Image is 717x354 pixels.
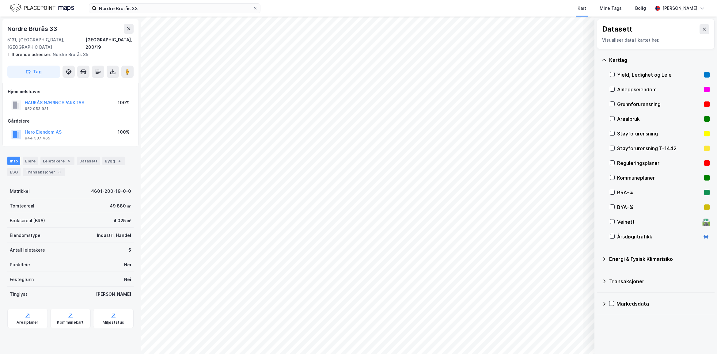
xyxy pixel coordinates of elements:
[10,261,30,268] div: Punktleie
[10,232,40,239] div: Eiendomstype
[617,204,702,211] div: BYA–%
[616,300,710,307] div: Markedsdata
[7,66,60,78] button: Tag
[617,71,702,78] div: Yield, Ledighet og Leie
[617,233,700,240] div: Årsdøgntrafikk
[23,168,65,176] div: Transaksjoner
[118,128,130,136] div: 100%
[110,202,131,210] div: 49 880 ㎡
[617,159,702,167] div: Reguleringsplaner
[609,255,710,263] div: Energi & Fysisk Klimarisiko
[600,5,622,12] div: Mine Tags
[662,5,697,12] div: [PERSON_NAME]
[702,218,710,226] div: 🛣️
[10,202,34,210] div: Tomteareal
[10,246,45,254] div: Antall leietakere
[25,136,50,141] div: 944 537 465
[609,278,710,285] div: Transaksjoner
[40,157,74,165] div: Leietakere
[602,24,632,34] div: Datasett
[635,5,646,12] div: Bolig
[56,169,63,175] div: 3
[10,3,74,13] img: logo.f888ab2527a4732fd821a326f86c7f29.svg
[8,117,133,125] div: Gårdeiere
[10,276,34,283] div: Festegrunn
[97,232,131,239] div: Industri, Handel
[617,174,702,181] div: Kommuneplaner
[617,145,702,152] div: Støyforurensning T-1442
[8,88,133,95] div: Hjemmelshaver
[103,320,124,325] div: Miljøstatus
[7,52,53,57] span: Tilhørende adresser:
[617,189,702,196] div: BRA–%
[578,5,586,12] div: Kart
[66,158,72,164] div: 5
[7,157,20,165] div: Info
[118,99,130,106] div: 100%
[97,4,253,13] input: Søk på adresse, matrikkel, gårdeiere, leietakere eller personer
[77,157,100,165] div: Datasett
[10,188,30,195] div: Matrikkel
[91,188,131,195] div: 4601-200-19-0-0
[617,130,702,137] div: Støyforurensning
[102,157,125,165] div: Bygg
[96,291,131,298] div: [PERSON_NAME]
[7,24,59,34] div: Nordre Brurås 33
[10,291,27,298] div: Tinglyst
[617,101,702,108] div: Grunnforurensning
[116,158,123,164] div: 4
[57,320,84,325] div: Kommunekart
[85,36,134,51] div: [GEOGRAPHIC_DATA], 200/19
[113,217,131,224] div: 4 025 ㎡
[10,217,45,224] div: Bruksareal (BRA)
[602,36,709,44] div: Visualiser data i kartet her.
[23,157,38,165] div: Eiere
[617,218,700,226] div: Veinett
[25,106,48,111] div: 952 953 931
[124,276,131,283] div: Nei
[686,325,717,354] div: Kontrollprogram for chat
[609,56,710,64] div: Kartlag
[124,261,131,268] div: Nei
[17,320,38,325] div: Arealplaner
[7,168,21,176] div: ESG
[686,325,717,354] iframe: Chat Widget
[7,36,85,51] div: 5131, [GEOGRAPHIC_DATA], [GEOGRAPHIC_DATA]
[617,86,702,93] div: Anleggseiendom
[7,51,129,58] div: Nordre Brurås 35
[617,115,702,123] div: Arealbruk
[128,246,131,254] div: 5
